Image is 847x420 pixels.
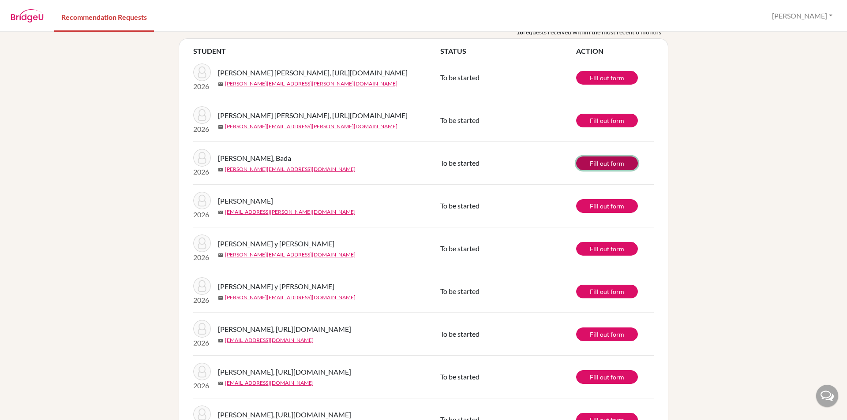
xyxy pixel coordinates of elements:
[768,7,836,24] button: [PERSON_NAME]
[576,46,654,56] th: ACTION
[193,234,211,252] img: Alfaro Rosales y Rosales, Francisco
[516,27,523,37] b: 16
[576,114,638,127] a: Fill out form
[440,287,480,295] span: To be started
[193,149,211,167] img: Lee Hong, Bada
[218,110,408,121] span: [PERSON_NAME] [PERSON_NAME], [URL][DOMAIN_NAME]
[193,192,211,209] img: Lin, Krisha
[218,281,334,292] span: [PERSON_NAME] y [PERSON_NAME]
[440,46,576,56] th: STATUS
[440,116,480,124] span: To be started
[225,251,356,259] a: [PERSON_NAME][EMAIL_ADDRESS][DOMAIN_NAME]
[218,67,408,78] span: [PERSON_NAME] [PERSON_NAME], [URL][DOMAIN_NAME]
[440,201,480,210] span: To be started
[225,294,356,301] a: [PERSON_NAME][EMAIL_ADDRESS][DOMAIN_NAME]
[440,372,480,381] span: To be started
[576,370,638,384] a: Fill out form
[218,210,223,215] span: mail
[193,167,211,177] p: 2026
[20,6,38,14] span: Help
[193,46,440,56] th: STUDENT
[193,380,211,391] p: 2026
[193,209,211,220] p: 2026
[523,27,661,37] span: requests received within the most recent 8 months
[576,199,638,213] a: Fill out form
[218,338,223,343] span: mail
[193,338,211,348] p: 2026
[193,295,211,305] p: 2026
[440,159,480,167] span: To be started
[218,167,223,172] span: mail
[576,327,638,341] a: Fill out form
[576,156,638,170] a: Fill out form
[440,73,480,82] span: To be started
[193,252,211,263] p: 2026
[440,244,480,253] span: To be started
[11,9,44,22] img: BridgeU logo
[225,123,397,130] a: [PERSON_NAME][EMAIL_ADDRESS][PERSON_NAME][DOMAIN_NAME]
[576,285,638,298] a: Fill out form
[218,295,223,301] span: mail
[225,165,356,173] a: [PERSON_NAME][EMAIL_ADDRESS][DOMAIN_NAME]
[218,238,334,249] span: [PERSON_NAME] y [PERSON_NAME]
[218,381,223,386] span: mail
[54,1,154,32] a: Recommendation Requests
[193,124,211,134] p: 2026
[193,106,211,124] img: Monterrosa Mayorga, https://easalvador.powerschool.com/admin/students/home.html?frn=0011165
[576,71,638,85] a: Fill out form
[193,81,211,92] p: 2026
[440,330,480,338] span: To be started
[576,242,638,256] a: Fill out form
[225,80,397,88] a: [PERSON_NAME][EMAIL_ADDRESS][PERSON_NAME][DOMAIN_NAME]
[218,196,273,206] span: [PERSON_NAME]
[193,277,211,295] img: Alfaro Rosales y Rosales, Francisco
[193,320,211,338] img: Nolasco Sztarkman, https://easalvador.powerschool.com/admin/students/home.html?frn=0014601
[225,208,356,216] a: [EMAIL_ADDRESS][PERSON_NAME][DOMAIN_NAME]
[218,367,351,377] span: [PERSON_NAME], [URL][DOMAIN_NAME]
[218,82,223,87] span: mail
[218,253,223,258] span: mail
[218,409,351,420] span: [PERSON_NAME], [URL][DOMAIN_NAME]
[218,124,223,130] span: mail
[225,336,314,344] a: [EMAIL_ADDRESS][DOMAIN_NAME]
[193,363,211,380] img: Nolasco Sztarkman, https://easalvador.powerschool.com/admin/students/home.html?frn=0014601
[218,153,291,164] span: [PERSON_NAME], Bada
[218,324,351,335] span: [PERSON_NAME], [URL][DOMAIN_NAME]
[225,379,314,387] a: [EMAIL_ADDRESS][DOMAIN_NAME]
[193,63,211,81] img: Monterrosa Mayorga, https://easalvador.powerschool.com/admin/students/home.html?frn=0011165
